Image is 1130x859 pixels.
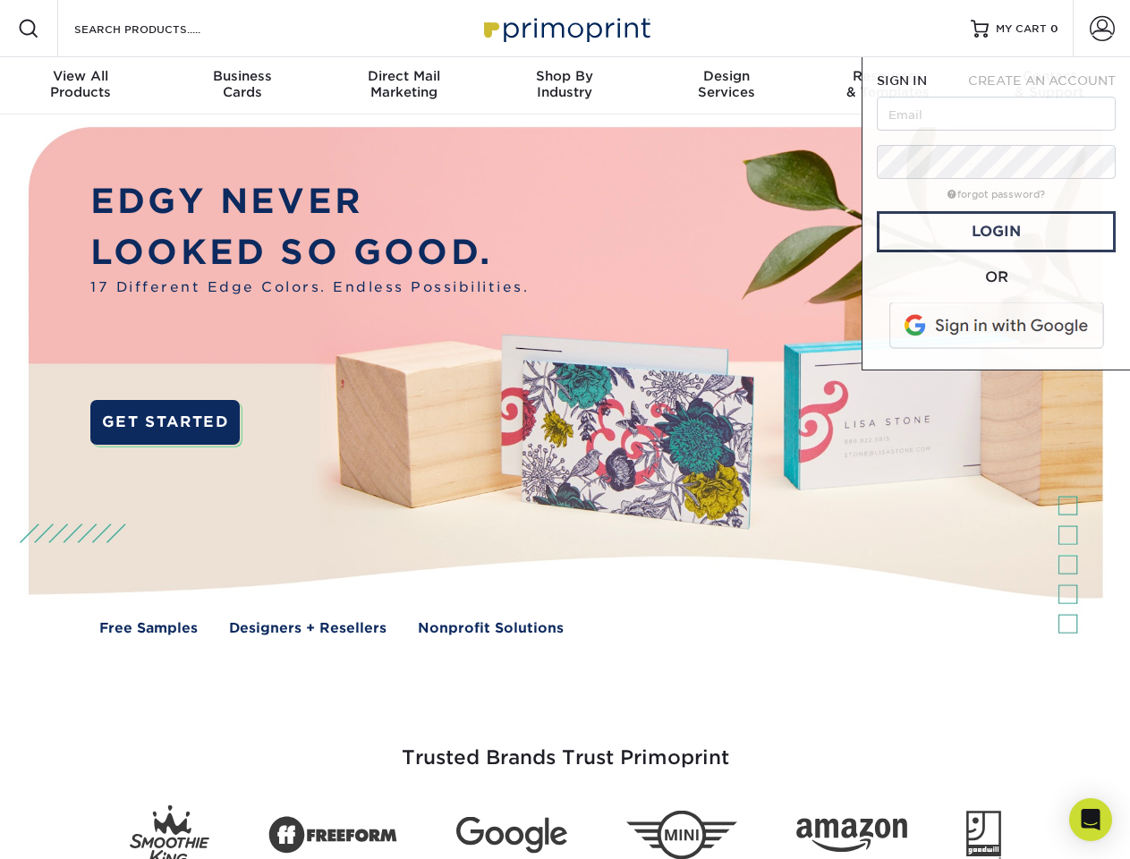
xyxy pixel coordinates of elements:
[90,400,240,445] a: GET STARTED
[90,227,529,278] p: LOOKED SO GOOD.
[323,68,484,84] span: Direct Mail
[229,618,387,639] a: Designers + Resellers
[72,18,247,39] input: SEARCH PRODUCTS.....
[418,618,564,639] a: Nonprofit Solutions
[968,73,1116,88] span: CREATE AN ACCOUNT
[161,68,322,84] span: Business
[646,68,807,84] span: Design
[323,68,484,100] div: Marketing
[877,73,927,88] span: SIGN IN
[807,57,968,115] a: Resources& Templates
[4,804,152,853] iframe: Google Customer Reviews
[484,68,645,84] span: Shop By
[484,57,645,115] a: Shop ByIndustry
[947,189,1045,200] a: forgot password?
[42,703,1089,791] h3: Trusted Brands Trust Primoprint
[99,618,198,639] a: Free Samples
[476,9,655,47] img: Primoprint
[796,819,907,853] img: Amazon
[161,57,322,115] a: BusinessCards
[877,211,1116,252] a: Login
[456,817,567,854] img: Google
[646,57,807,115] a: DesignServices
[90,176,529,227] p: EDGY NEVER
[996,21,1047,37] span: MY CART
[1069,798,1112,841] div: Open Intercom Messenger
[877,97,1116,131] input: Email
[807,68,968,84] span: Resources
[877,267,1116,288] div: OR
[807,68,968,100] div: & Templates
[966,811,1001,859] img: Goodwill
[646,68,807,100] div: Services
[161,68,322,100] div: Cards
[1050,22,1058,35] span: 0
[90,277,529,298] span: 17 Different Edge Colors. Endless Possibilities.
[484,68,645,100] div: Industry
[323,57,484,115] a: Direct MailMarketing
